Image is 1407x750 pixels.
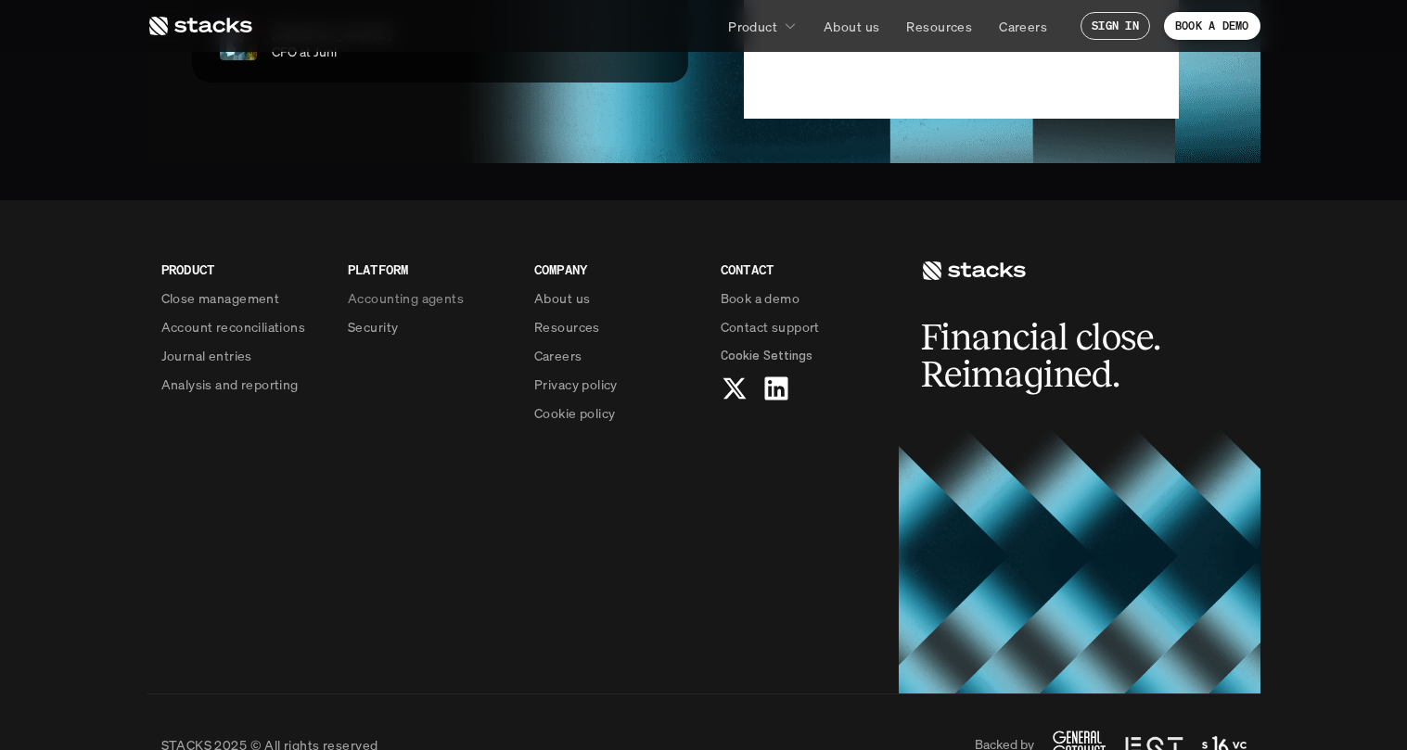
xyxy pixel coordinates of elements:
a: About us [812,9,890,43]
a: Cookie policy [534,403,698,423]
a: Journal entries [161,346,326,365]
h2: Financial close. Reimagined. [921,319,1199,393]
p: Contact support [721,317,820,337]
a: Contact support [721,317,885,337]
a: Privacy Policy [219,353,301,366]
p: Privacy policy [534,375,618,394]
p: Cookie policy [534,403,615,423]
a: Security [348,317,512,337]
a: About us [534,288,698,308]
button: Cookie Trigger [721,346,812,365]
a: SIGN IN [1081,12,1150,40]
a: Book a demo [721,288,885,308]
p: CONTACT [721,260,885,279]
p: BOOK A DEMO [1175,19,1249,32]
p: Resources [906,17,972,36]
span: Cookie Settings [721,346,812,365]
p: About us [534,288,590,308]
a: Careers [534,346,698,365]
a: Resources [895,9,983,43]
p: PRODUCT [161,260,326,279]
p: SIGN IN [1092,19,1139,32]
a: Resources [534,317,698,337]
p: Resources [534,317,600,337]
a: Analysis and reporting [161,375,326,394]
p: Security [348,317,398,337]
a: Careers [988,9,1058,43]
p: Careers [999,17,1047,36]
p: Analysis and reporting [161,375,299,394]
p: Account reconciliations [161,317,306,337]
p: COMPANY [534,260,698,279]
a: Account reconciliations [161,317,326,337]
p: Careers [534,346,582,365]
p: Close management [161,288,280,308]
p: CFO at Juni [272,44,646,60]
a: Privacy policy [534,375,698,394]
p: PLATFORM [348,260,512,279]
a: Close management [161,288,326,308]
p: About us [824,17,879,36]
p: Journal entries [161,346,252,365]
p: Accounting agents [348,288,464,308]
p: Product [728,17,777,36]
p: Book a demo [721,288,800,308]
a: BOOK A DEMO [1164,12,1260,40]
a: Accounting agents [348,288,512,308]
